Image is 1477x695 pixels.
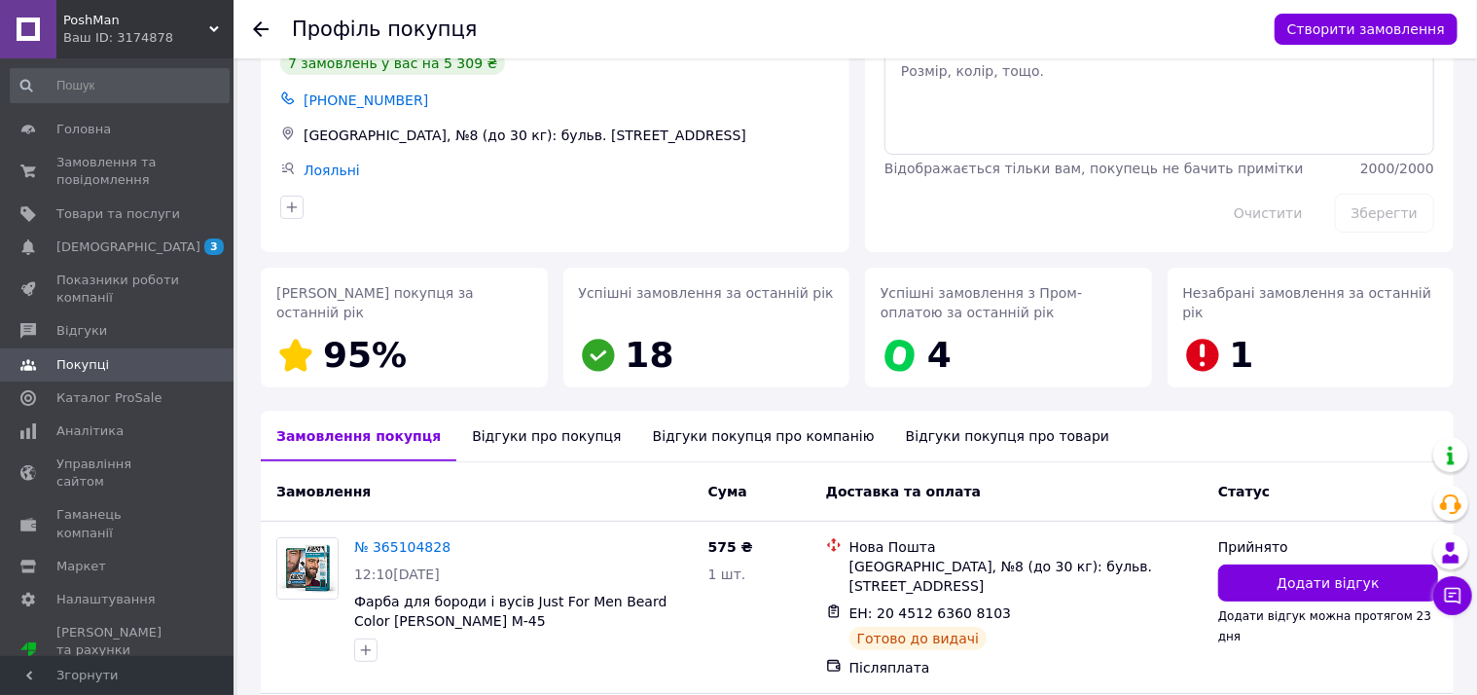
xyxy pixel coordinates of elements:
span: [DEMOGRAPHIC_DATA] [56,238,200,256]
div: Відгуки покупця про компанію [637,411,890,461]
div: [GEOGRAPHIC_DATA], №8 (до 30 кг): бульв. [STREET_ADDRESS] [300,122,834,149]
span: Додати відгук можна протягом 23 дня [1218,609,1431,642]
span: 3 [204,238,224,255]
span: [PHONE_NUMBER] [304,92,428,108]
div: Прийнято [1218,537,1438,557]
span: Управління сайтом [56,456,180,491]
a: Фарба для бороди і вусів Just For Men Beard Color [PERSON_NAME] M-45 [354,594,667,629]
span: Доставка та оплата [826,484,982,499]
span: 12:10[DATE] [354,567,440,582]
span: 18 [626,335,674,375]
div: Післяплата [849,658,1203,677]
span: 95% [323,335,407,375]
span: [PERSON_NAME] покупця за останній рік [276,285,474,320]
h1: Профіль покупця [292,18,478,41]
span: PoshMan [63,12,209,29]
div: Повернутися назад [253,19,269,39]
span: ЕН: 20 4512 6360 8103 [849,605,1012,621]
div: Відгуки про покупця [456,411,636,461]
span: 1 [1230,335,1254,375]
div: Замовлення покупця [261,411,456,461]
span: Замовлення та повідомлення [56,154,180,189]
a: № 365104828 [354,539,450,555]
button: Створити замовлення [1275,14,1458,45]
span: Головна [56,121,111,138]
span: Замовлення [276,484,371,499]
span: 575 ₴ [708,539,753,555]
a: Фото товару [276,537,339,600]
button: Чат з покупцем [1433,576,1472,615]
span: 1 шт. [708,567,746,582]
span: [PERSON_NAME] та рахунки [56,624,180,677]
div: Готово до видачі [849,627,988,650]
div: Нова Пошта [849,537,1203,557]
input: Пошук [10,68,230,103]
span: Маркет [56,558,106,575]
img: Фото товару [277,538,338,599]
span: Відгуки [56,322,107,340]
div: 7 замовлень у вас на 5 309 ₴ [280,52,505,75]
span: Додати відгук [1277,573,1379,593]
div: Відгуки покупця про товари [890,411,1125,461]
div: Ваш ID: 3174878 [63,29,234,47]
span: Товари та послуги [56,205,180,223]
a: Лояльні [304,163,360,178]
span: Успішні замовлення з Пром-оплатою за останній рік [881,285,1082,320]
button: Додати відгук [1218,565,1438,602]
span: Каталог ProSale [56,389,162,407]
span: Покупці [56,356,109,374]
span: Налаштування [56,591,156,608]
span: 4 [927,335,952,375]
span: Відображається тільки вам, покупець не бачить примітки [884,161,1304,176]
span: Успішні замовлення за останній рік [579,285,834,301]
span: Cума [708,484,747,499]
div: [GEOGRAPHIC_DATA], №8 (до 30 кг): бульв. [STREET_ADDRESS] [849,557,1203,596]
span: Незабрані замовлення за останній рік [1183,285,1432,320]
span: 2000 / 2000 [1360,161,1434,176]
span: Аналітика [56,422,124,440]
span: Статус [1218,484,1270,499]
span: Показники роботи компанії [56,272,180,307]
span: Гаманець компанії [56,506,180,541]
